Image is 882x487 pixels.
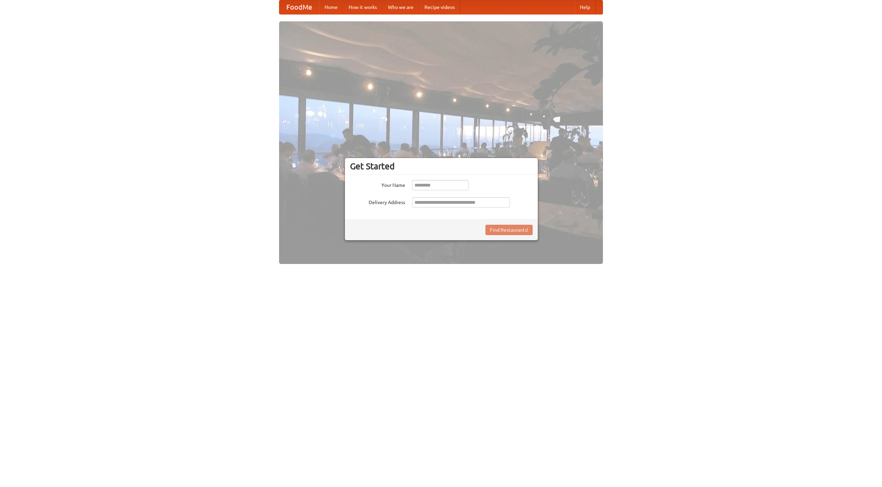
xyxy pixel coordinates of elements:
a: Home [319,0,343,14]
button: Find Restaurants! [485,225,533,235]
a: Recipe videos [419,0,460,14]
a: Help [574,0,596,14]
a: How it works [343,0,382,14]
label: Delivery Address [350,197,405,206]
a: FoodMe [279,0,319,14]
h3: Get Started [350,161,533,171]
label: Your Name [350,180,405,189]
a: Who we are [382,0,419,14]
